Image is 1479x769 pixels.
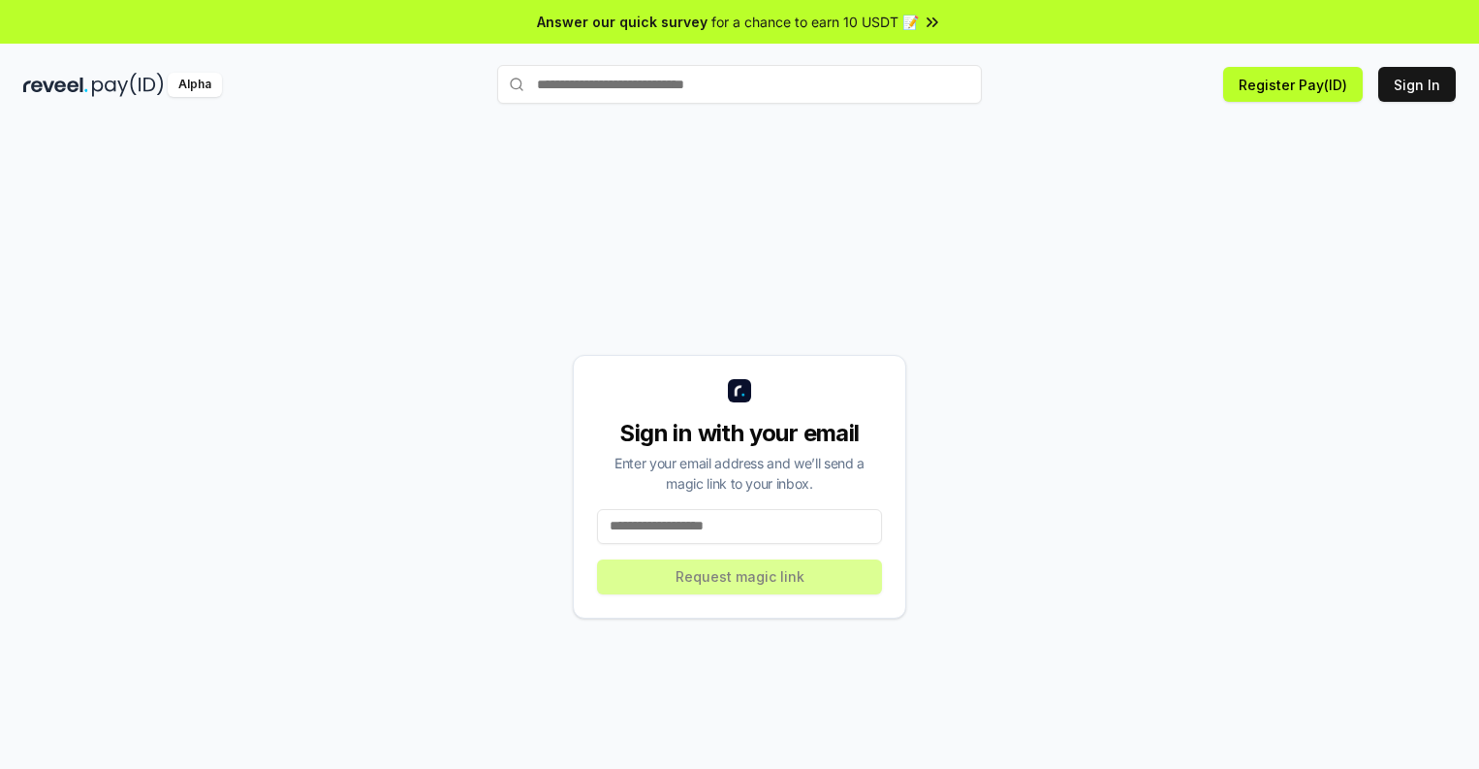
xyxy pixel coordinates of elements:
img: logo_small [728,379,751,402]
button: Register Pay(ID) [1223,67,1363,102]
span: Answer our quick survey [537,12,708,32]
div: Enter your email address and we’ll send a magic link to your inbox. [597,453,882,494]
span: for a chance to earn 10 USDT 📝 [711,12,919,32]
div: Alpha [168,73,222,97]
button: Sign In [1378,67,1456,102]
img: reveel_dark [23,73,88,97]
div: Sign in with your email [597,418,882,449]
img: pay_id [92,73,164,97]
